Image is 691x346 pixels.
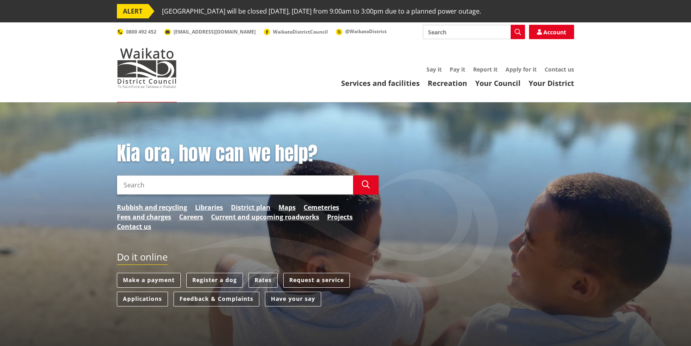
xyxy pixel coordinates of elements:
[117,212,171,222] a: Fees and charges
[117,175,353,195] input: Search input
[126,28,156,35] span: 0800 492 452
[162,4,481,18] span: [GEOGRAPHIC_DATA] will be closed [DATE], [DATE] from 9:00am to 3:00pm due to a planned power outage.
[327,212,353,222] a: Projects
[283,273,350,288] a: Request a service
[164,28,256,35] a: [EMAIL_ADDRESS][DOMAIN_NAME]
[117,222,151,231] a: Contact us
[545,66,574,73] a: Contact us
[186,273,243,288] a: Register a dog
[264,28,328,35] a: WaikatoDistrictCouncil
[529,78,574,88] a: Your District
[304,203,339,212] a: Cemeteries
[426,66,442,73] a: Say it
[336,28,387,35] a: @WaikatoDistrict
[278,203,296,212] a: Maps
[117,28,156,35] a: 0800 492 452
[117,4,148,18] span: ALERT
[231,203,270,212] a: District plan
[265,292,321,306] a: Have your say
[423,25,525,39] input: Search input
[475,78,521,88] a: Your Council
[117,203,187,212] a: Rubbish and recycling
[273,28,328,35] span: WaikatoDistrictCouncil
[117,251,168,265] h2: Do it online
[211,212,319,222] a: Current and upcoming roadworks
[505,66,537,73] a: Apply for it
[473,66,498,73] a: Report it
[249,273,278,288] a: Rates
[179,212,203,222] a: Careers
[428,78,467,88] a: Recreation
[529,25,574,39] a: Account
[450,66,465,73] a: Pay it
[117,142,379,165] h1: Kia ora, how can we help?
[117,48,177,88] img: Waikato District Council - Te Kaunihera aa Takiwaa o Waikato
[117,273,181,288] a: Make a payment
[195,203,223,212] a: Libraries
[345,28,387,35] span: @WaikatoDistrict
[174,292,259,306] a: Feedback & Complaints
[117,292,168,306] a: Applications
[341,78,420,88] a: Services and facilities
[174,28,256,35] span: [EMAIL_ADDRESS][DOMAIN_NAME]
